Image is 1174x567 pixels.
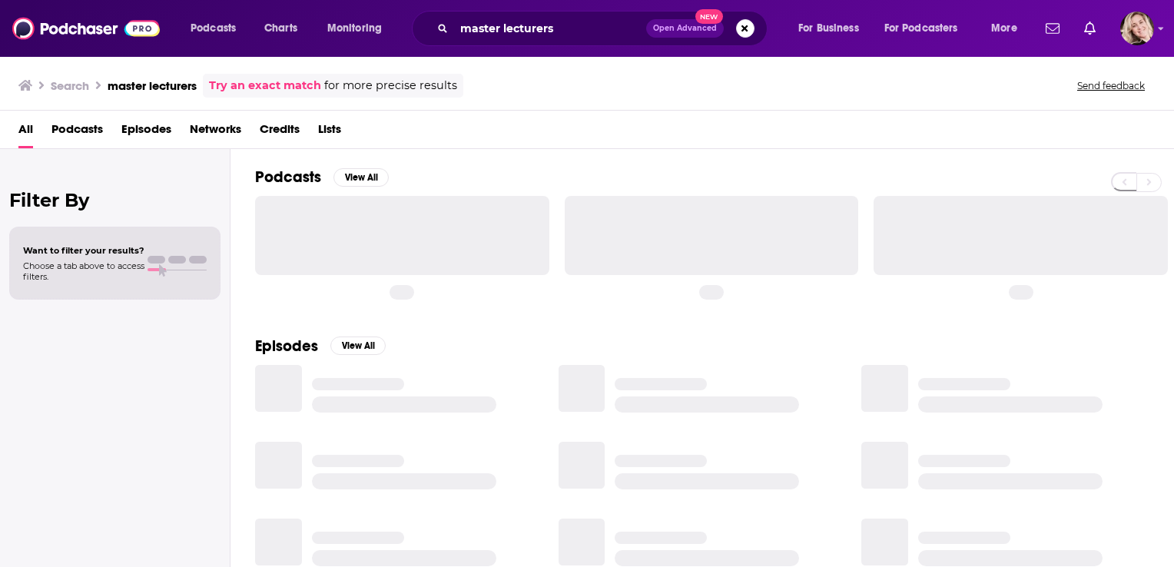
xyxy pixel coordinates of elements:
[12,14,160,43] img: Podchaser - Follow, Share and Rate Podcasts
[454,16,646,41] input: Search podcasts, credits, & more...
[788,16,878,41] button: open menu
[23,260,144,282] span: Choose a tab above to access filters.
[980,16,1036,41] button: open menu
[260,117,300,148] a: Credits
[324,77,457,94] span: for more precise results
[798,18,859,39] span: For Business
[1073,79,1149,92] button: Send feedback
[646,19,724,38] button: Open AdvancedNew
[255,167,389,187] a: PodcastsView All
[1040,15,1066,41] a: Show notifications dropdown
[653,25,717,32] span: Open Advanced
[317,16,402,41] button: open menu
[695,9,723,24] span: New
[108,78,197,93] h3: master lecturers
[254,16,307,41] a: Charts
[1120,12,1154,45] img: User Profile
[330,337,386,355] button: View All
[1120,12,1154,45] span: Logged in as kkclayton
[884,18,958,39] span: For Podcasters
[18,117,33,148] a: All
[264,18,297,39] span: Charts
[9,189,221,211] h2: Filter By
[327,18,382,39] span: Monitoring
[318,117,341,148] a: Lists
[991,18,1017,39] span: More
[51,78,89,93] h3: Search
[255,337,386,356] a: EpisodesView All
[190,117,241,148] a: Networks
[209,77,321,94] a: Try an exact match
[1120,12,1154,45] button: Show profile menu
[333,168,389,187] button: View All
[191,18,236,39] span: Podcasts
[51,117,103,148] a: Podcasts
[255,167,321,187] h2: Podcasts
[121,117,171,148] a: Episodes
[23,245,144,256] span: Want to filter your results?
[180,16,256,41] button: open menu
[1078,15,1102,41] a: Show notifications dropdown
[255,337,318,356] h2: Episodes
[426,11,782,46] div: Search podcasts, credits, & more...
[874,16,980,41] button: open menu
